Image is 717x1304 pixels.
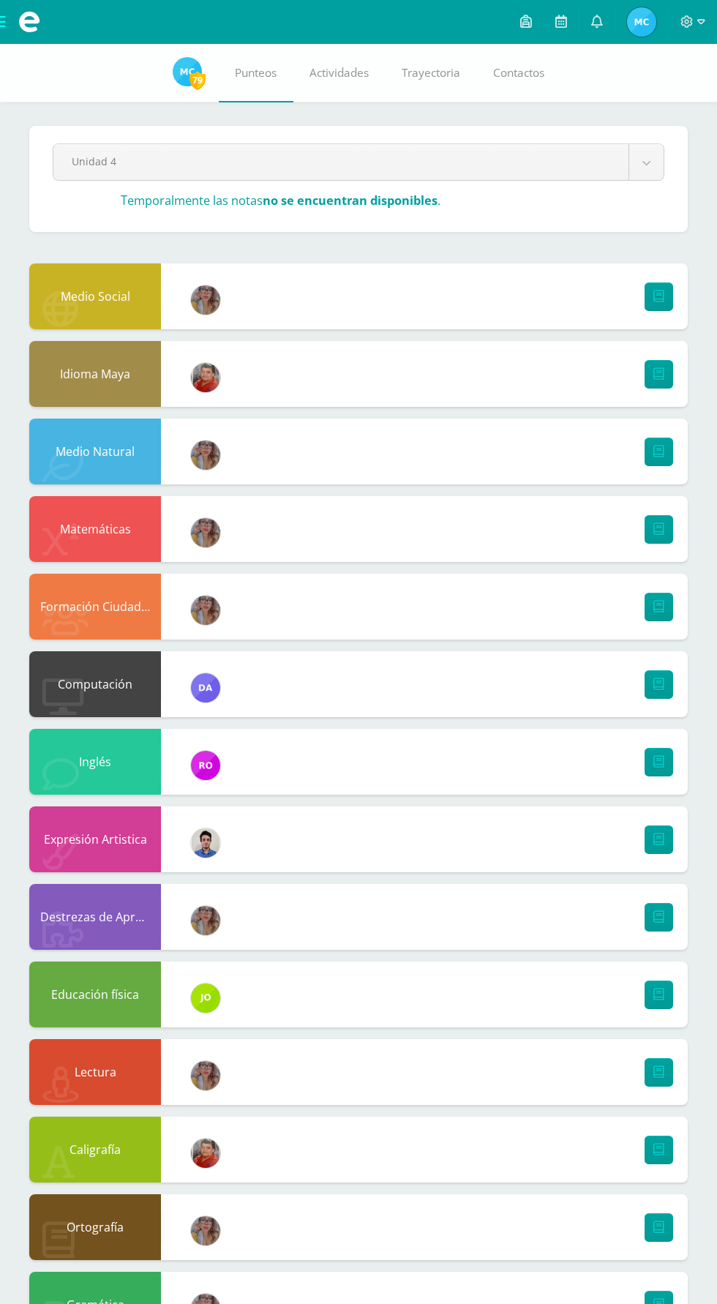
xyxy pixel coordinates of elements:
img: 64b5fc48e16d1de6188898e691c97fb8.png [191,518,220,547]
div: Medio Natural [29,419,161,484]
a: Trayectoria [386,44,477,102]
img: 64b5fc48e16d1de6188898e691c97fb8.png [191,285,220,315]
a: Actividades [293,44,386,102]
img: 64b5fc48e16d1de6188898e691c97fb8.png [191,906,220,935]
div: Caligrafía [29,1117,161,1183]
div: Computación [29,651,161,717]
strong: no se encuentran disponibles [263,192,438,209]
img: 64b5fc48e16d1de6188898e691c97fb8.png [191,441,220,470]
a: Punteos [219,44,293,102]
img: 64b5fc48e16d1de6188898e691c97fb8.png [191,596,220,625]
span: Contactos [493,65,544,80]
div: Educación física [29,962,161,1027]
div: Formación Ciudadana [29,574,161,640]
span: 79 [189,71,206,89]
div: Ortografía [29,1194,161,1260]
div: Inglés [29,729,161,795]
a: Unidad 4 [53,144,664,180]
div: Destrezas de Aprendizaje [29,884,161,950]
span: Punteos [235,65,277,80]
div: Idioma Maya [29,341,161,407]
div: Medio Social [29,263,161,329]
img: 87f7065bc66c2a9176694f626381f38f.png [173,57,202,86]
a: Contactos [477,44,561,102]
img: 05ddfdc08264272979358467217619c8.png [191,1139,220,1168]
span: Actividades [309,65,369,80]
img: 64b5fc48e16d1de6188898e691c97fb8.png [191,1061,220,1090]
img: 05ddfdc08264272979358467217619c8.png [191,363,220,392]
img: 87f7065bc66c2a9176694f626381f38f.png [627,7,656,37]
div: Matemáticas [29,496,161,562]
img: 293bfe3af6686560c4f2a33e1594db2d.png [191,828,220,858]
span: Trayectoria [402,65,460,80]
img: 8c9fd014ef897abae62039ac0efaceda.png [191,673,220,702]
img: 64b5fc48e16d1de6188898e691c97fb8.png [191,1216,220,1245]
h3: Temporalmente las notas . [121,192,440,209]
img: 8bfe0409b3b58afa8f9b20f01c18de4e.png [191,751,220,780]
img: 82cb8650c3364a68df28ab37f084364e.png [191,983,220,1013]
span: Unidad 4 [72,144,610,179]
div: Lectura [29,1039,161,1105]
div: Expresión Artistica [29,806,161,872]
